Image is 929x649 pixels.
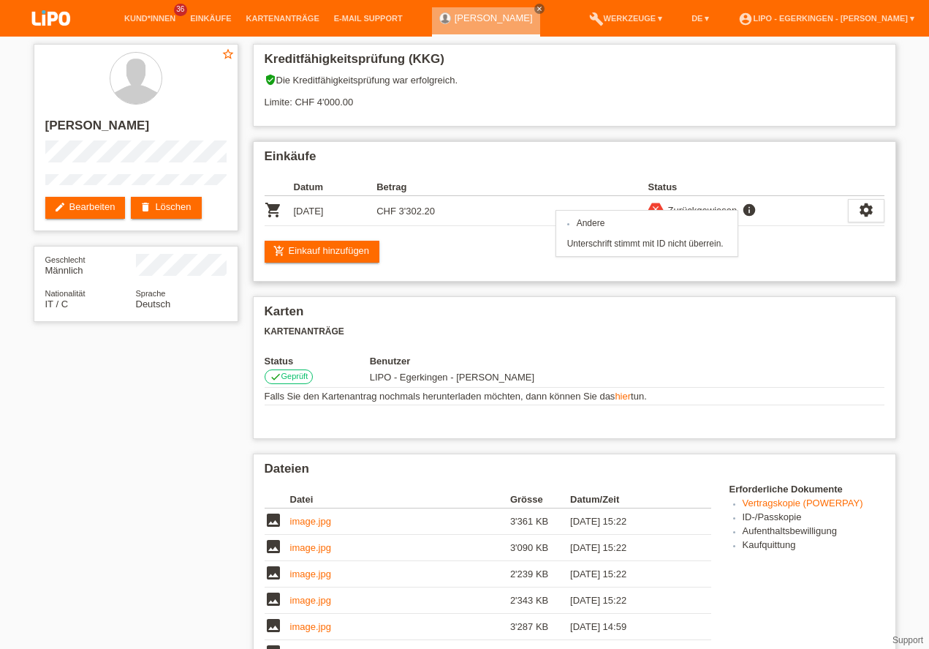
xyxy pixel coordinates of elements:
[270,371,281,383] i: check
[265,462,884,484] h2: Dateien
[265,564,282,582] i: image
[510,561,570,588] td: 2'239 KB
[265,356,370,367] th: Status
[265,388,884,405] td: Falls Sie den Kartenantrag nochmals herunterladen möchten, dann können Sie das tun.
[743,539,884,553] li: Kaufquittung
[221,48,235,61] i: star_border
[265,304,884,326] h2: Karten
[265,326,884,337] h3: Kartenanträge
[45,289,86,298] span: Nationalität
[290,542,331,553] a: image.jpg
[117,14,183,23] a: Kund*innen
[265,74,884,119] div: Die Kreditfähigkeitsprüfung war erfolgreich. Limite: CHF 4'000.00
[370,372,534,383] span: 07.10.2025
[729,484,884,495] h4: Erforderliche Dokumente
[221,48,235,63] a: star_border
[615,391,631,402] a: hier
[858,202,874,218] i: settings
[265,511,282,529] i: image
[290,491,510,509] th: Datei
[281,372,308,380] span: Geprüft
[294,179,377,196] th: Datum
[265,241,380,263] a: add_shopping_cartEinkauf hinzufügen
[290,595,331,606] a: image.jpg
[536,5,543,12] i: close
[510,614,570,640] td: 3'287 KB
[265,617,282,634] i: image
[684,14,716,23] a: DE ▾
[131,197,201,219] a: deleteLöschen
[174,4,187,16] span: 36
[570,614,690,640] td: [DATE] 14:59
[294,196,377,226] td: [DATE]
[45,254,136,276] div: Männlich
[892,635,923,645] a: Support
[589,12,604,26] i: build
[370,356,618,367] th: Benutzer
[45,299,69,310] span: Italien / C / 30.07.2015
[265,538,282,555] i: image
[555,210,738,257] div: Unterschrift stimmt mit ID nicht überrein.
[140,201,151,213] i: delete
[136,289,166,298] span: Sprache
[45,255,86,264] span: Geschlecht
[290,569,331,579] a: image.jpg
[577,218,727,228] li: Andere
[570,588,690,614] td: [DATE] 15:22
[455,12,533,23] a: [PERSON_NAME]
[510,491,570,509] th: Grösse
[738,12,753,26] i: account_circle
[570,509,690,535] td: [DATE] 15:22
[265,52,884,74] h2: Kreditfähigkeitsprüfung (KKG)
[45,119,227,140] h2: [PERSON_NAME]
[265,149,884,171] h2: Einkäufe
[327,14,410,23] a: E-Mail Support
[265,590,282,608] i: image
[510,509,570,535] td: 3'361 KB
[743,498,863,509] a: Vertragskopie (POWERPAY)
[570,491,690,509] th: Datum/Zeit
[15,30,88,41] a: LIPO pay
[651,204,661,214] i: close
[510,588,570,614] td: 2'343 KB
[290,621,331,632] a: image.jpg
[740,203,758,217] i: info
[743,511,884,525] li: ID-/Passkopie
[570,535,690,561] td: [DATE] 15:22
[582,14,670,23] a: buildWerkzeuge ▾
[273,245,285,257] i: add_shopping_cart
[265,201,282,219] i: POSP00028428
[183,14,238,23] a: Einkäufe
[731,14,922,23] a: account_circleLIPO - Egerkingen - [PERSON_NAME] ▾
[136,299,171,310] span: Deutsch
[570,561,690,588] td: [DATE] 15:22
[54,201,66,213] i: edit
[290,516,331,527] a: image.jpg
[239,14,327,23] a: Kartenanträge
[376,179,460,196] th: Betrag
[743,525,884,539] li: Aufenthaltsbewilligung
[648,179,848,196] th: Status
[510,535,570,561] td: 3'090 KB
[376,196,460,226] td: CHF 3'302.20
[265,74,276,86] i: verified_user
[45,197,126,219] a: editBearbeiten
[534,4,545,14] a: close
[664,203,737,218] div: Zurückgewiesen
